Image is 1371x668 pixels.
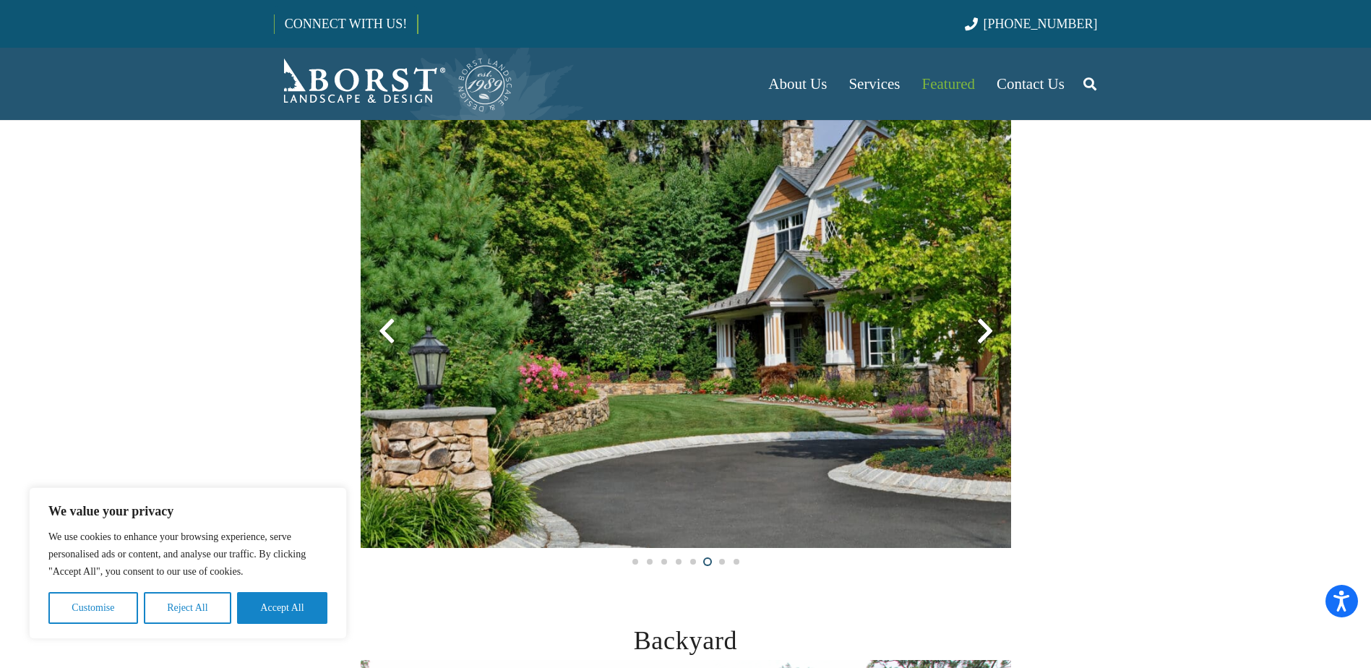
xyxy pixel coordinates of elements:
[768,75,827,93] span: About Us
[997,75,1065,93] span: Contact Us
[984,17,1098,31] span: [PHONE_NUMBER]
[911,48,986,120] a: Featured
[275,7,417,41] a: CONNECT WITH US!
[144,592,231,624] button: Reject All
[48,528,327,581] p: We use cookies to enhance your browsing experience, serve personalised ads or content, and analys...
[757,48,838,120] a: About Us
[29,487,347,639] div: We value your privacy
[986,48,1075,120] a: Contact Us
[838,48,911,120] a: Services
[48,502,327,520] p: We value your privacy
[1075,66,1104,102] a: Search
[361,621,1011,660] h2: Backyard
[965,17,1097,31] a: [PHONE_NUMBER]
[48,592,138,624] button: Customise
[274,55,514,113] a: Borst-Logo
[237,592,327,624] button: Accept All
[848,75,900,93] span: Services
[922,75,975,93] span: Featured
